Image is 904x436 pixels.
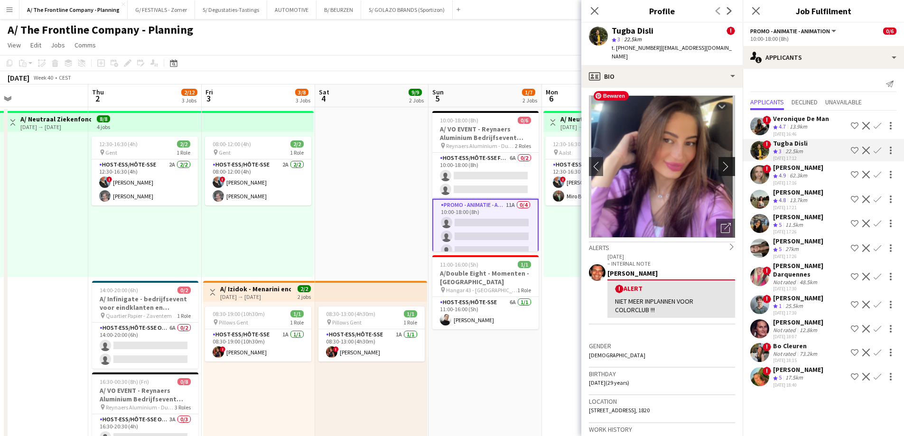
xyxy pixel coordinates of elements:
span: 5 [779,221,782,228]
div: [PERSON_NAME] Darquennes [773,261,847,278]
div: Tugba Disli [612,27,653,35]
span: Gent [105,149,117,156]
span: 2 Roles [515,142,531,149]
span: 2/12 [181,89,197,96]
div: Veronique De Man [773,114,829,123]
h3: A/ Neutraal Ziekenfonds Vlaanderen (NZVL) - [GEOGRAPHIC_DATA] - 29-30/09+02-03/10 [20,115,91,123]
h3: A/ Izidok - Menarini endocrinologie - 03+04/10/2025 [220,285,291,293]
div: [DATE] 17:30 [773,310,823,316]
div: [PERSON_NAME] [773,188,823,196]
app-card-role: Host-ess/Hôte-sse2A2/208:00-12:00 (4h)![PERSON_NAME][PERSON_NAME] [205,159,311,205]
h3: Profile [581,5,743,17]
button: A/ The Frontline Company - Planning [19,0,128,19]
button: S/ GOLAZO BRANDS (Sportizon) [361,0,453,19]
div: Tugba Disli [773,139,808,148]
span: 8/8 [97,115,110,122]
div: 10:00-18:00 (8h)0/6A/ VO EVENT - Reynaers Aluminium Bedrijfsevent (02+03+05/10) Reynaers Aluminiu... [432,111,539,251]
span: ! [763,267,771,275]
button: B/ BEURZEN [317,0,361,19]
div: 27km [783,245,801,253]
span: 22.5km [622,36,643,43]
app-job-card: 08:30-13:00 (4h30m)1/1 Pillows Gent1 RoleHost-ess/Hôte-sse1A1/108:30-13:00 (4h30m)![PERSON_NAME] [318,306,425,362]
span: ! [615,285,624,293]
h3: A/ Infinigate - bedrijfsevent voor eindklanten en resellers [92,295,198,312]
span: [DEMOGRAPHIC_DATA] [589,352,645,359]
span: Bewaren [594,91,629,101]
span: 6 [544,93,558,104]
div: [DATE] 16:46 [773,131,829,137]
app-card-role: Host-ess/Hôte-sse1A1/108:30-19:00 (10h30m)![PERSON_NAME] [205,329,311,362]
a: Edit [27,39,45,51]
div: NIET MEER INPLANNEN VOOR COLORCLUB !!! [615,297,727,314]
span: 10:00-18:00 (8h) [440,117,478,124]
app-card-role: Host-ess/Hôte-sse1A1/108:30-13:00 (4h30m)![PERSON_NAME] [318,329,425,362]
span: Edit [30,41,41,49]
button: S/ Degustaties-Tastings [195,0,267,19]
span: ! [560,176,566,182]
span: ! [220,176,225,182]
span: 5 [779,245,782,252]
div: [DATE] → [DATE] [560,123,631,130]
span: 12:30-16:30 (4h) [99,140,138,148]
span: 5 [431,93,444,104]
h3: A/Double Eight - Momenten - [GEOGRAPHIC_DATA] [432,269,539,286]
div: [DATE] → [DATE] [20,123,91,130]
span: ! [727,27,735,35]
div: Applicants [743,46,904,69]
h3: Birthday [589,370,735,378]
span: ! [763,295,771,303]
span: ! [220,346,225,352]
div: 12.8km [798,326,819,334]
span: 2/2 [298,285,311,292]
div: [PERSON_NAME] [773,163,823,172]
span: Promo - Animatie - Animation [750,28,830,35]
div: 12:30-16:30 (4h)2/2 Aalst1 RoleHost-ess/Hôte-sse1A2/212:30-16:30 (4h)![PERSON_NAME]Miro Botte [545,137,652,205]
span: 3 [617,36,620,43]
app-card-role: Host-ess/Hôte-sse2A2/212:30-16:30 (4h)![PERSON_NAME][PERSON_NAME] [92,159,198,205]
span: 1/1 [518,261,531,268]
span: 1 [779,302,782,309]
span: 1/1 [404,310,417,317]
span: 4.7 [779,123,786,130]
div: 14:00-20:00 (6h)0/2A/ Infinigate - bedrijfsevent voor eindklanten en resellers Quartier Papier - ... [92,281,198,369]
div: [PERSON_NAME] [773,294,823,302]
div: [DATE] 17:26 [773,229,823,235]
app-job-card: 11:00-16:00 (5h)1/1A/Double Eight - Momenten - [GEOGRAPHIC_DATA] Hangar 43 - [GEOGRAPHIC_DATA]1 R... [432,255,539,329]
span: Gent [219,149,231,156]
span: Hangar 43 - [GEOGRAPHIC_DATA] [446,287,517,294]
span: | [EMAIL_ADDRESS][DOMAIN_NAME] [612,44,732,60]
span: Aalst [559,149,571,156]
div: Not rated [773,278,798,286]
span: ! [763,165,771,173]
div: [PERSON_NAME] [773,237,823,245]
a: View [4,39,25,51]
app-card-role: Promo - Animatie - Animation11A0/410:00-18:00 (8h) [432,199,539,274]
span: ! [763,343,771,351]
span: 08:00-12:00 (4h) [213,140,251,148]
span: 1 Role [290,319,304,326]
app-card-role: Host-ess/Hôte-sse Fotobooth6A0/210:00-18:00 (8h) [432,153,539,199]
div: [DATE] 17:16 [773,180,823,186]
app-job-card: 08:30-19:00 (10h30m)1/1 Pillows Gent1 RoleHost-ess/Hôte-sse1A1/108:30-19:00 (10h30m)![PERSON_NAME] [205,306,311,362]
span: [DATE] (29 years) [589,379,629,386]
div: 4 jobs [97,122,110,130]
span: Mon [546,88,558,96]
span: ! [763,367,771,375]
div: CEST [59,74,71,81]
span: 4.8 [779,196,786,204]
p: – INTERNAL NOTE [607,260,735,267]
h3: A/ VO EVENT - Reynaers Aluminium Bedrijfsevent (02+03+05/10) [92,386,198,403]
div: [PERSON_NAME] [607,269,735,278]
span: Thu [92,88,104,96]
div: 73.2km [798,350,819,357]
div: 13.7km [788,196,809,204]
div: Open photos pop-in [716,219,735,238]
span: 5 [779,374,782,381]
span: 1 Role [403,319,417,326]
span: 3 [779,148,782,155]
h3: Location [589,397,735,406]
span: t. [PHONE_NUMBER] [612,44,661,51]
app-card-role: Host-ess/Hôte-sse1A2/212:30-16:30 (4h)![PERSON_NAME]Miro Botte [545,159,652,205]
div: Bio [581,65,743,88]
